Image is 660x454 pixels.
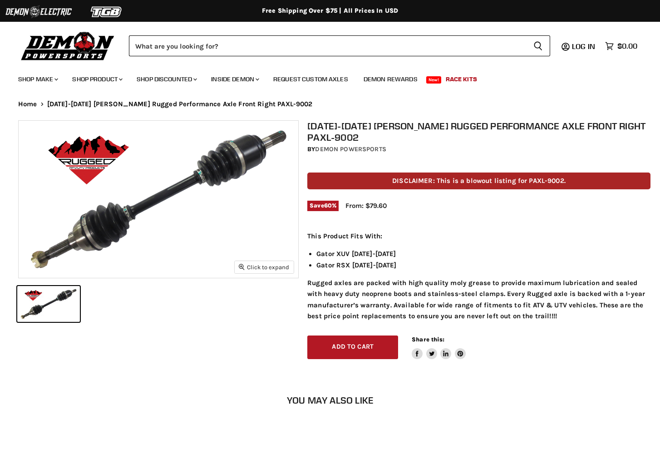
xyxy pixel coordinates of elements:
span: New! [426,76,442,84]
p: DISCLAIMER: This is a blowout listing for PAXL-9002. [307,173,650,189]
input: Search [129,35,526,56]
h1: [DATE]-[DATE] [PERSON_NAME] Rugged Performance Axle Front Right PAXL-9002 [307,120,650,143]
button: 2011-2022 John Deere Rugged Performance Axle Front Right PAXL-9002 thumbnail [17,286,80,322]
span: From: $79.60 [345,202,387,210]
li: Gator RSX [DATE]-[DATE] [316,260,650,271]
a: Log in [568,42,601,50]
a: $0.00 [601,39,642,53]
img: TGB Logo 2 [73,3,141,20]
a: Demon Rewards [357,70,424,89]
a: Home [18,100,37,108]
h2: You may also like [18,395,642,405]
a: Shop Discounted [130,70,202,89]
span: 60 [324,202,332,209]
p: This Product Fits With: [307,231,650,242]
a: Shop Make [11,70,64,89]
span: $0.00 [617,42,637,50]
span: Click to expand [239,264,289,271]
li: Gator XUV [DATE]-[DATE] [316,248,650,259]
span: Share this: [412,336,444,343]
a: Demon Powersports [315,145,386,153]
span: [DATE]-[DATE] [PERSON_NAME] Rugged Performance Axle Front Right PAXL-9002 [47,100,313,108]
button: Search [526,35,550,56]
span: Add to cart [332,343,374,350]
ul: Main menu [11,66,635,89]
a: Request Custom Axles [266,70,355,89]
div: by [307,144,650,154]
div: Rugged axles are packed with high quality moly grease to provide maximum lubrication and sealed w... [307,231,650,322]
span: Save % [307,201,339,211]
a: Race Kits [439,70,484,89]
img: Demon Powersports [18,30,118,62]
button: Click to expand [235,261,294,273]
form: Product [129,35,550,56]
img: 2011-2022 John Deere Rugged Performance Axle Front Right PAXL-9002 [19,121,298,278]
button: Add to cart [307,336,398,360]
a: Shop Product [65,70,128,89]
aside: Share this: [412,336,466,360]
a: Inside Demon [204,70,265,89]
span: Log in [572,42,595,51]
img: Demon Electric Logo 2 [5,3,73,20]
